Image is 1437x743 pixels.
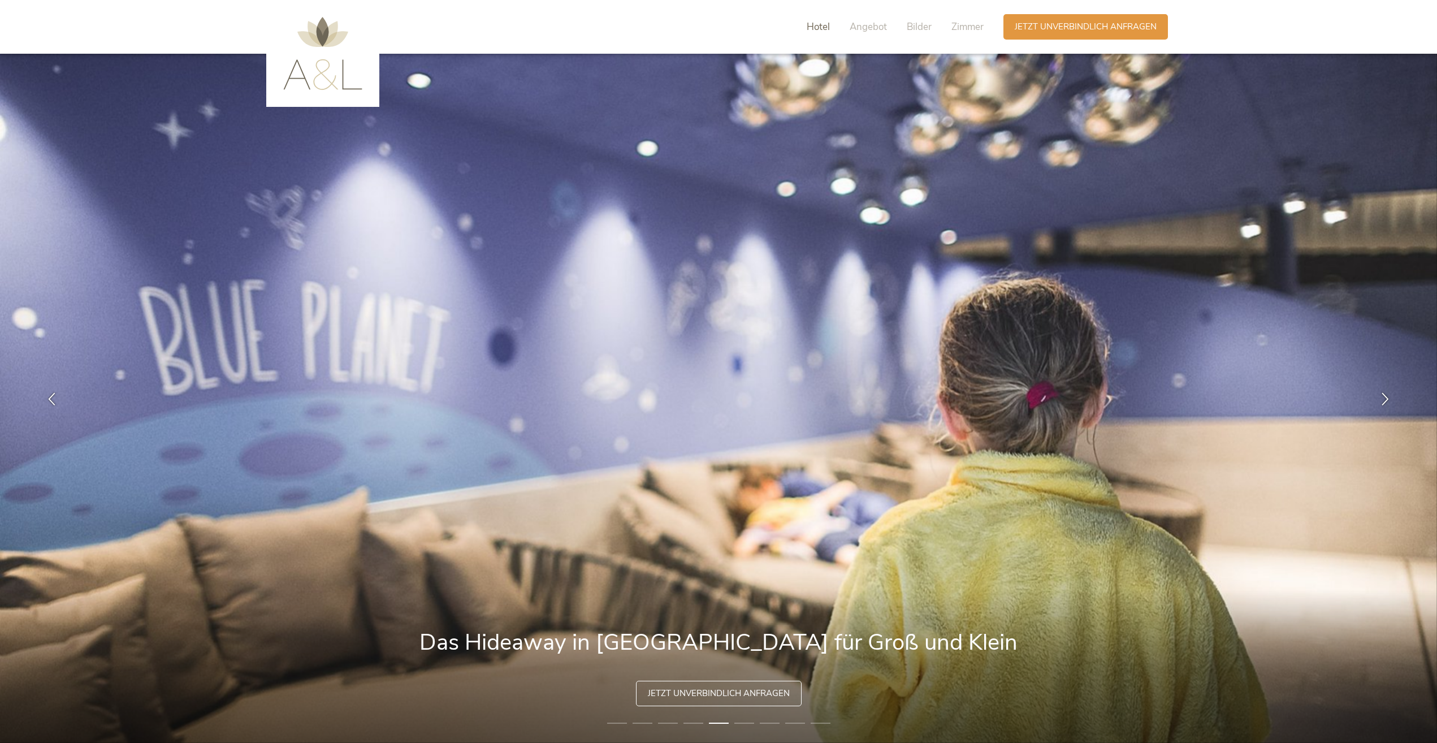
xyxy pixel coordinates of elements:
span: Bilder [907,20,932,33]
span: Jetzt unverbindlich anfragen [648,688,790,699]
span: Angebot [850,20,887,33]
img: AMONTI & LUNARIS Wellnessresort [283,17,362,90]
span: Hotel [807,20,830,33]
span: Jetzt unverbindlich anfragen [1015,21,1157,33]
span: Zimmer [951,20,984,33]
